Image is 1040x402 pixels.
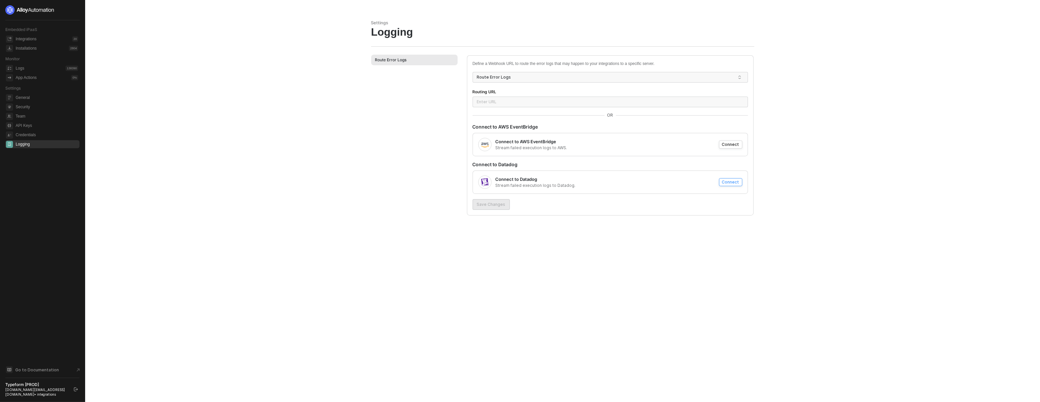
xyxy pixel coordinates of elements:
[16,131,78,139] span: Credentials
[69,46,78,51] div: 2804
[5,366,80,374] a: Knowledge Base
[473,199,510,210] button: Save Changes
[473,124,748,130] div: Connect to AWS EventBridge
[66,66,78,71] div: 138390
[16,46,37,51] div: Installations
[5,27,37,32] span: Embedded iPaaS
[16,66,24,71] div: Logs
[496,139,556,145] div: Connect to AWS EventBridge
[481,178,489,186] img: integration-icon
[496,183,576,188] div: Stream failed execution logs to Datadog.
[16,103,78,111] span: Security
[6,141,13,148] span: logging
[15,367,59,373] span: Go to Documentation
[496,145,567,151] div: Stream failed execution logs to AWS.
[71,75,78,80] div: 0 %
[473,61,748,67] p: Define a Webhook URL to route the error logs that may happen to your integrations to a specific s...
[5,382,68,387] div: Typeform [PROD]
[473,89,501,95] label: Routing URL
[6,74,13,81] span: icon-app-actions
[605,112,616,119] span: OR
[371,20,754,26] div: Settings
[16,112,78,120] span: Team
[72,36,78,42] div: 20
[473,97,748,107] input: Routing URL
[75,367,81,373] span: document-arrow
[16,36,37,42] div: Integrations
[6,132,13,139] span: credentials
[719,178,742,186] button: Connect
[6,113,13,120] span: team
[719,141,742,149] button: Connect
[6,45,13,52] span: installations
[496,176,537,183] div: Connect to Datadog
[6,65,13,72] span: icon-logs
[6,122,13,129] span: api-key
[6,36,13,43] span: integrations
[5,86,21,91] span: Settings
[371,26,754,38] div: Logging
[477,72,738,82] div: Route Error Logs
[5,387,68,397] div: [DOMAIN_NAME][EMAIL_ADDRESS][DOMAIN_NAME] • integrations
[74,387,78,391] span: logout
[5,5,55,15] img: logo
[6,94,13,101] span: general
[722,142,739,147] div: Connect
[16,94,78,102] span: General
[6,366,13,373] span: documentation
[5,56,20,61] span: Monitor
[6,104,13,111] span: security
[722,179,739,185] div: Connect
[16,122,78,130] span: API Keys
[16,75,37,81] div: App Actions
[473,161,748,168] div: Connect to Datadog
[5,5,79,15] a: logo
[16,140,78,148] span: Logging
[375,57,407,63] div: Route Error Logs
[481,141,489,149] img: integration-icon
